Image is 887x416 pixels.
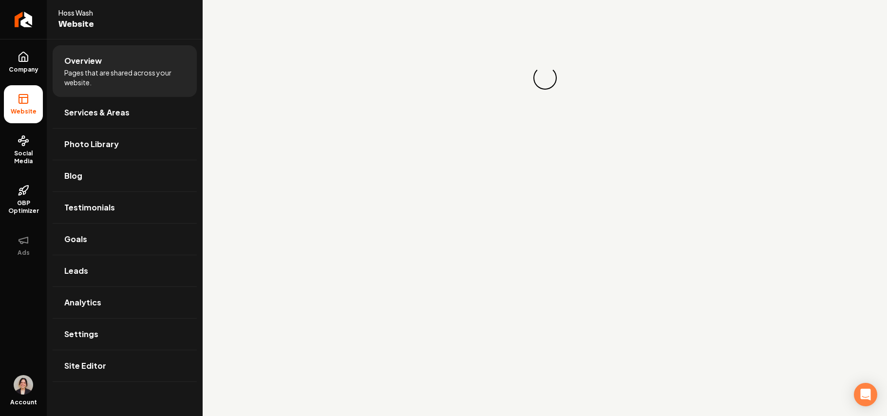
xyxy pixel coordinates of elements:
span: Overview [64,55,102,67]
span: GBP Optimizer [4,199,43,215]
a: Blog [53,160,197,191]
img: Brisa Leon [14,375,33,395]
span: Pages that are shared across your website. [64,68,185,87]
span: Leads [64,265,88,277]
a: Analytics [53,287,197,318]
span: Goals [64,233,87,245]
span: Account [10,398,37,406]
span: Services & Areas [64,107,130,118]
a: Goals [53,224,197,255]
span: Ads [14,249,34,257]
span: Analytics [64,297,101,308]
div: Open Intercom Messenger [854,383,877,406]
a: Site Editor [53,350,197,381]
a: GBP Optimizer [4,177,43,223]
a: Testimonials [53,192,197,223]
span: Website [7,108,40,115]
div: Loading [529,62,560,93]
span: Settings [64,328,98,340]
span: Site Editor [64,360,106,372]
img: Rebolt Logo [15,12,33,27]
a: Settings [53,319,197,350]
span: Company [5,66,42,74]
span: Social Media [4,150,43,165]
a: Social Media [4,127,43,173]
button: Ads [4,227,43,265]
span: Hoss Wash [58,8,168,18]
a: Services & Areas [53,97,197,128]
span: Photo Library [64,138,119,150]
a: Leads [53,255,197,286]
a: Company [4,43,43,81]
span: Website [58,18,168,31]
button: Open user button [14,375,33,395]
span: Testimonials [64,202,115,213]
a: Photo Library [53,129,197,160]
span: Blog [64,170,82,182]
